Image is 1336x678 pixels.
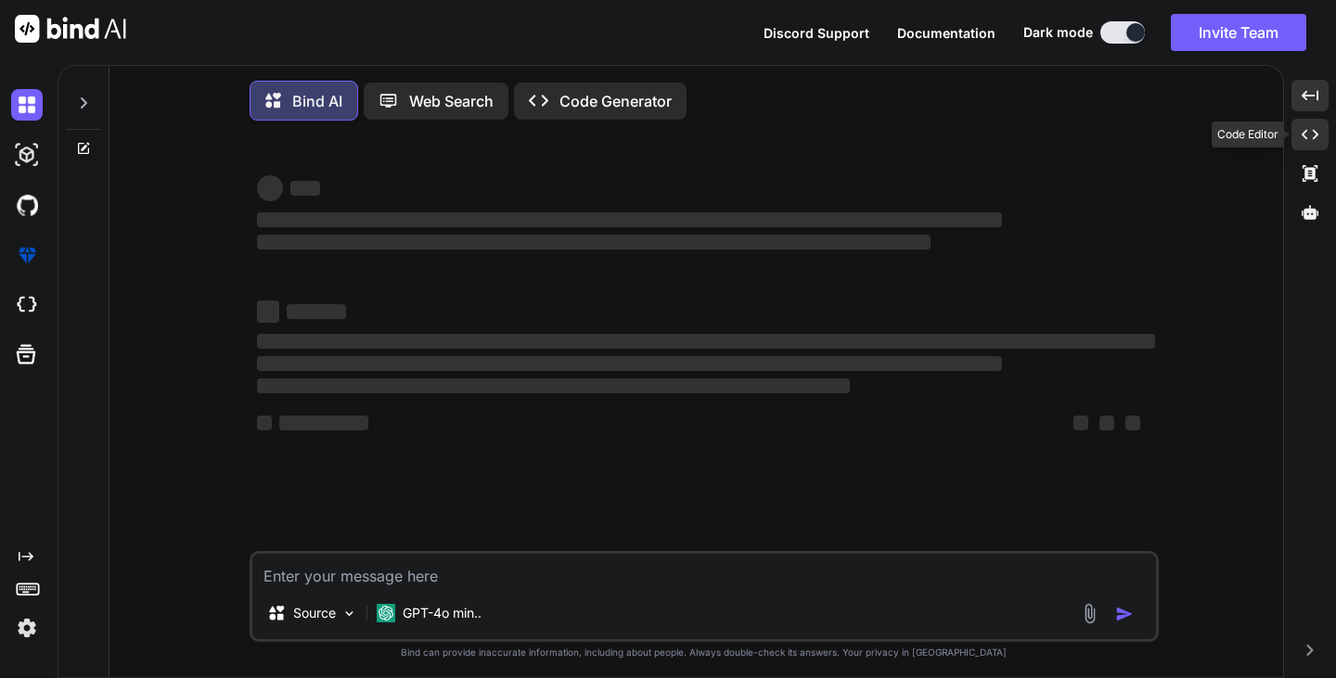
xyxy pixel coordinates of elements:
[409,90,494,112] p: Web Search
[11,189,43,221] img: githubDark
[257,378,850,393] span: ‌
[290,181,320,196] span: ‌
[293,604,336,622] p: Source
[764,25,869,41] span: Discord Support
[279,416,368,430] span: ‌
[257,334,1155,349] span: ‌
[897,25,996,41] span: Documentation
[257,356,1002,371] span: ‌
[257,235,931,249] span: ‌
[764,23,869,43] button: Discord Support
[341,606,357,621] img: Pick Models
[403,604,482,622] p: GPT-4o min..
[11,612,43,644] img: settings
[559,90,672,112] p: Code Generator
[1073,416,1088,430] span: ‌
[250,646,1159,659] p: Bind can provide inaccurate information, including about people. Always double-check its answers....
[1023,23,1093,42] span: Dark mode
[1212,122,1284,147] div: Code Editor
[257,212,1002,227] span: ‌
[257,416,272,430] span: ‌
[292,90,342,112] p: Bind AI
[1079,603,1100,624] img: attachment
[1099,416,1114,430] span: ‌
[1171,14,1306,51] button: Invite Team
[287,304,346,319] span: ‌
[11,89,43,121] img: darkChat
[257,175,283,201] span: ‌
[15,15,126,43] img: Bind AI
[1115,605,1134,623] img: icon
[897,23,996,43] button: Documentation
[1125,416,1140,430] span: ‌
[377,604,395,622] img: GPT-4o mini
[257,301,279,323] span: ‌
[11,139,43,171] img: darkAi-studio
[11,289,43,321] img: cloudideIcon
[11,239,43,271] img: premium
